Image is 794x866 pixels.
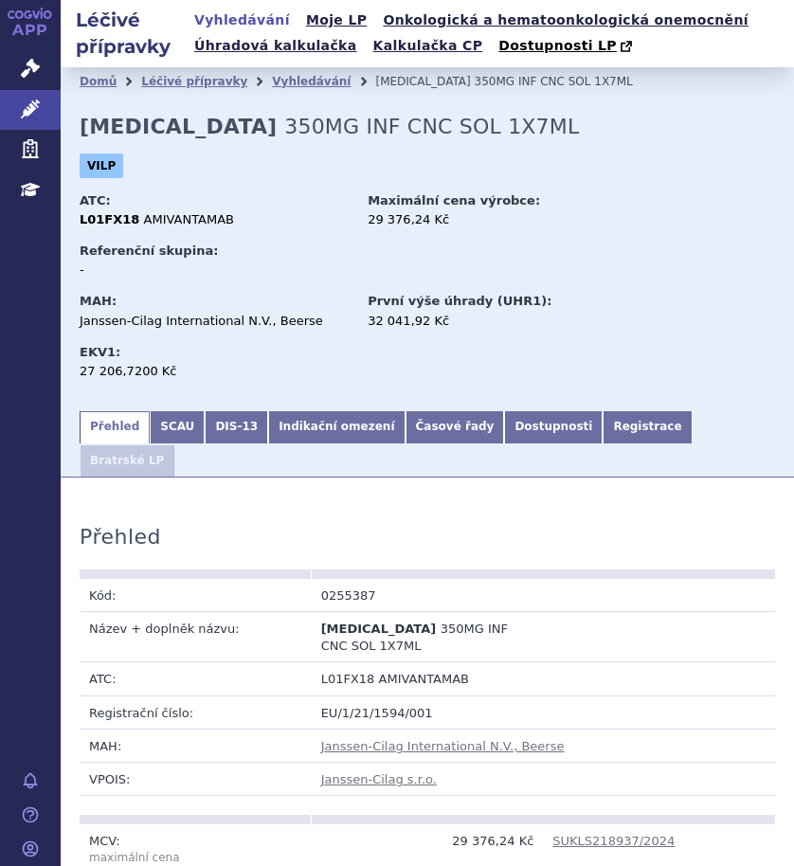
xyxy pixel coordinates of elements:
td: MAH: [80,729,312,762]
a: SUKLS218937/2024 [552,834,675,848]
div: - [80,262,350,279]
strong: L01FX18 [80,212,139,226]
span: [MEDICAL_DATA] [321,622,436,636]
div: 29 376,24 Kč [368,211,638,228]
a: Moje LP [300,8,372,33]
div: 27 206,7200 Kč [80,363,350,380]
td: Registrační číslo: [80,695,312,729]
strong: ATC: [80,193,111,207]
strong: EKV1: [80,345,120,359]
a: DIS-13 [205,411,268,443]
td: VPOIS: [80,762,312,795]
a: Indikační omezení [268,411,405,443]
a: Janssen-Cilag s.r.o. [321,772,437,786]
a: Janssen-Cilag International N.V., Beerse [321,739,565,753]
span: Dostupnosti LP [498,38,617,53]
span: AMIVANTAMAB [144,212,234,226]
span: 350MG INF CNC SOL 1X7ML [284,115,579,138]
div: Janssen-Cilag International N.V., Beerse [80,313,350,330]
h2: Léčivé přípravky [61,7,189,60]
strong: První výše úhrady (UHR1): [368,294,551,308]
a: Dostupnosti LP [493,33,641,60]
strong: Maximální cena výrobce: [368,193,540,207]
h3: Přehled [80,525,161,550]
a: Časové řady [406,411,505,443]
span: [MEDICAL_DATA] [375,75,470,88]
a: Léčivé přípravky [141,75,247,88]
td: Kód: [80,579,312,612]
a: Úhradová kalkulačka [189,33,363,59]
a: Kalkulačka CP [368,33,489,59]
a: Dostupnosti [504,411,603,443]
a: Domů [80,75,117,88]
div: 32 041,92 Kč [368,313,638,330]
span: 350MG INF CNC SOL 1X7ML [475,75,633,88]
span: L01FX18 [321,672,375,686]
span: VILP [80,153,123,178]
span: AMIVANTAMAB [379,672,469,686]
a: Vyhledávání [272,75,351,88]
strong: Referenční skupina: [80,244,218,258]
a: Vyhledávání [189,8,296,33]
td: ATC: [80,662,312,695]
a: Onkologická a hematoonkologická onemocnění [377,8,754,33]
td: 0255387 [312,579,544,612]
td: EU/1/21/1594/001 [312,695,775,729]
a: Registrace [603,411,692,443]
td: Název + doplněk názvu: [80,611,312,661]
a: SCAU [150,411,205,443]
strong: [MEDICAL_DATA] [80,115,277,138]
strong: MAH: [80,294,117,308]
a: Přehled [80,411,150,443]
